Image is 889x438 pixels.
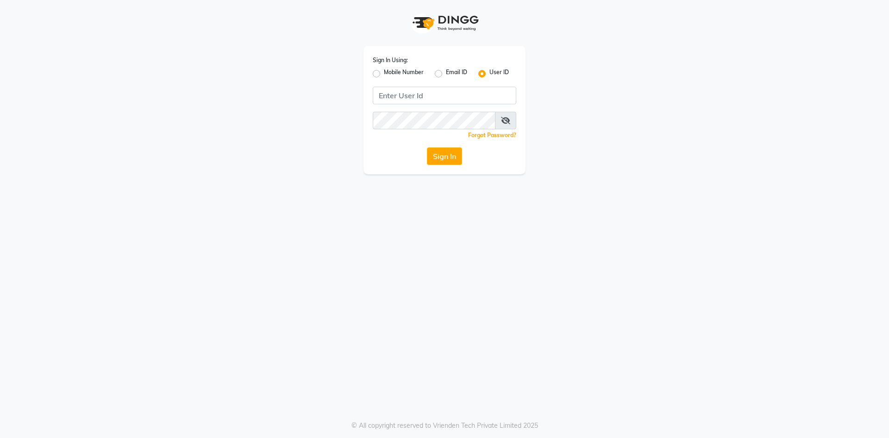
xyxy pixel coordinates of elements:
label: Email ID [446,68,467,79]
button: Sign In [427,147,462,165]
input: Username [373,112,495,129]
label: Sign In Using: [373,56,408,64]
input: Username [373,87,516,104]
label: Mobile Number [384,68,424,79]
a: Forgot Password? [468,132,516,139]
img: logo1.svg [407,9,482,37]
label: User ID [489,68,509,79]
